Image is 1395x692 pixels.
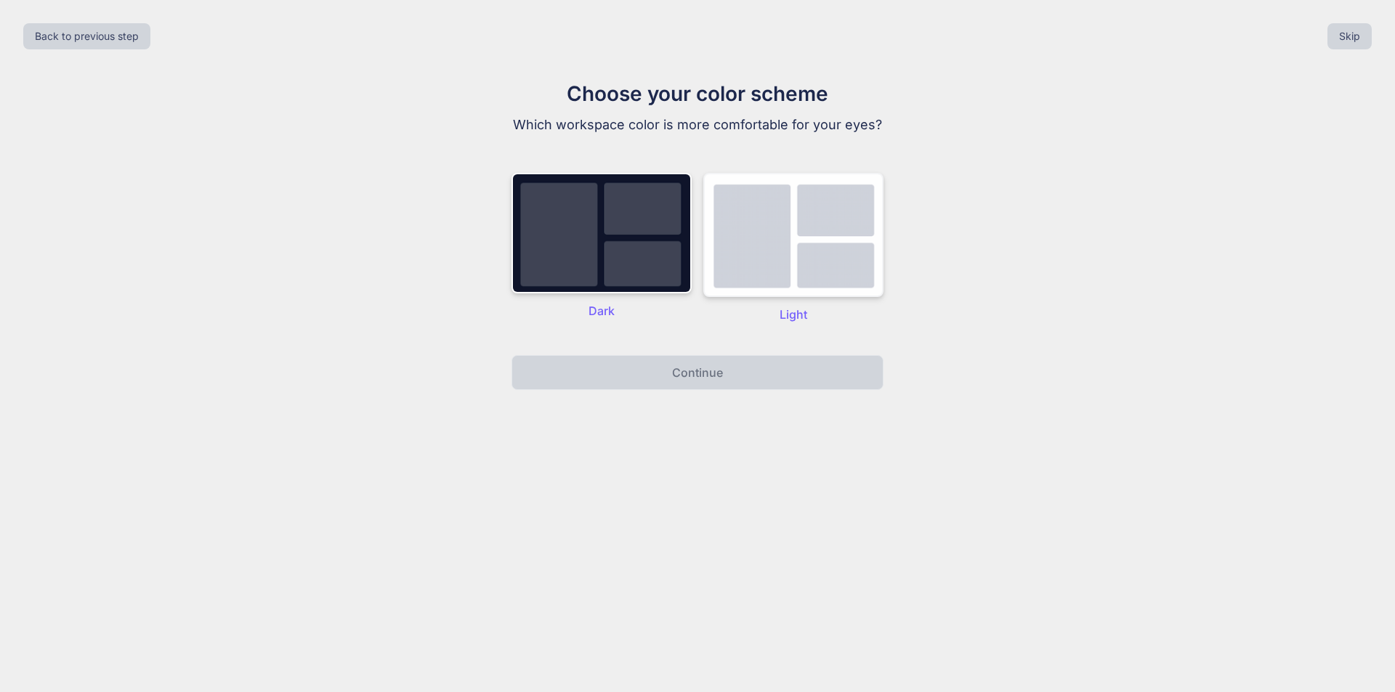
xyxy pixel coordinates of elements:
[1327,23,1372,49] button: Skip
[703,306,883,323] p: Light
[453,78,942,109] h1: Choose your color scheme
[453,115,942,135] p: Which workspace color is more comfortable for your eyes?
[703,173,883,297] img: dark
[511,173,692,293] img: dark
[672,364,723,381] p: Continue
[23,23,150,49] button: Back to previous step
[511,355,883,390] button: Continue
[511,302,692,319] p: Dark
